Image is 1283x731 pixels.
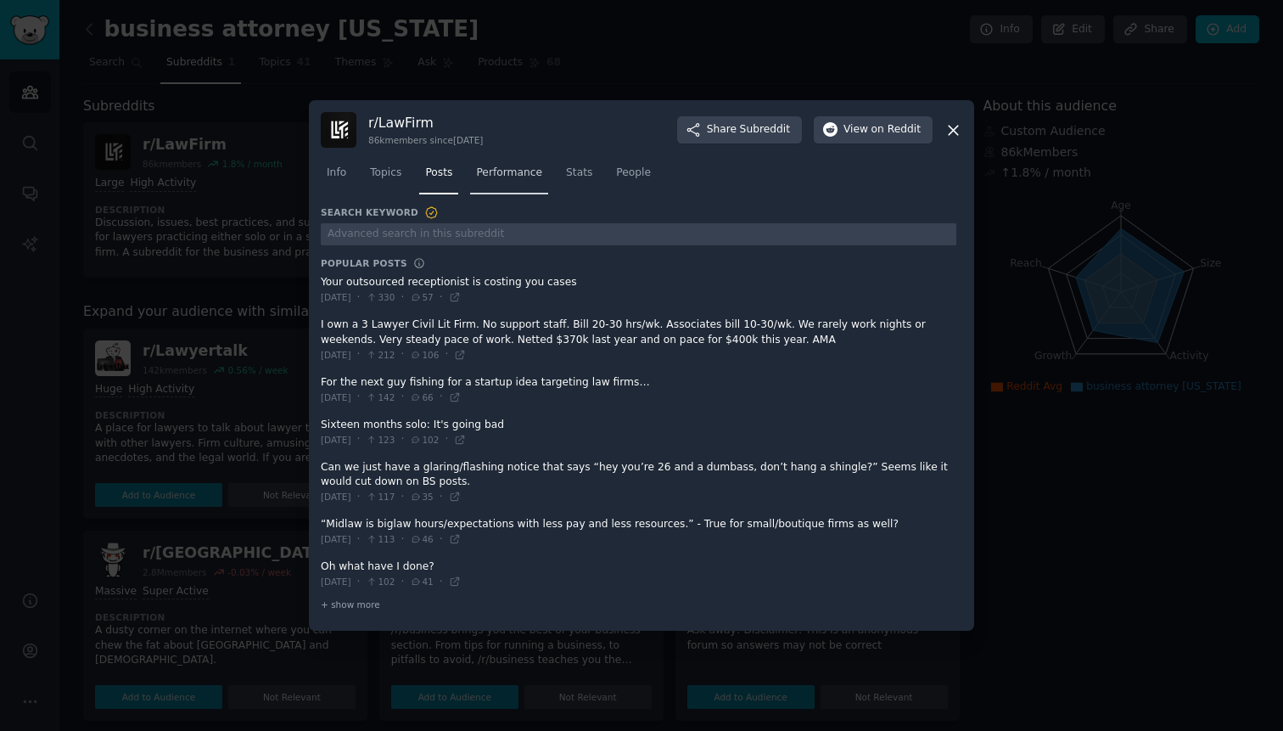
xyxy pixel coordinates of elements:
[401,432,404,447] span: ·
[366,533,395,545] span: 113
[440,490,443,505] span: ·
[401,290,404,306] span: ·
[410,533,433,545] span: 46
[401,532,404,548] span: ·
[445,347,448,363] span: ·
[368,114,483,132] h3: r/ LawFirm
[321,257,407,269] h3: Popular Posts
[368,134,483,146] div: 86k members since [DATE]
[401,575,404,590] span: ·
[366,349,395,361] span: 212
[610,160,657,194] a: People
[440,532,443,548] span: ·
[366,434,395,446] span: 123
[401,347,404,363] span: ·
[321,533,351,545] span: [DATE]
[321,349,351,361] span: [DATE]
[677,116,802,143] button: ShareSubreddit
[410,349,439,361] span: 106
[357,575,361,590] span: ·
[357,532,361,548] span: ·
[814,116,933,143] button: Viewon Reddit
[871,122,921,138] span: on Reddit
[321,291,351,303] span: [DATE]
[321,491,351,503] span: [DATE]
[370,166,401,181] span: Topics
[327,166,346,181] span: Info
[401,490,404,505] span: ·
[843,122,921,138] span: View
[357,432,361,447] span: ·
[357,390,361,405] span: ·
[440,575,443,590] span: ·
[445,432,448,447] span: ·
[321,576,351,588] span: [DATE]
[707,122,790,138] span: Share
[410,291,433,303] span: 57
[321,205,440,221] h3: Search Keyword
[425,166,452,181] span: Posts
[321,434,351,446] span: [DATE]
[470,160,548,194] a: Performance
[616,166,651,181] span: People
[410,434,439,446] span: 102
[321,223,956,246] input: Advanced search in this subreddit
[321,391,351,403] span: [DATE]
[366,576,395,588] span: 102
[440,390,443,405] span: ·
[366,391,395,403] span: 142
[357,490,361,505] span: ·
[321,112,356,148] img: LawFirm
[560,160,598,194] a: Stats
[410,391,433,403] span: 66
[476,166,542,181] span: Performance
[321,160,352,194] a: Info
[321,599,380,610] span: + show more
[364,160,407,194] a: Topics
[366,491,395,503] span: 117
[410,491,433,503] span: 35
[740,122,790,138] span: Subreddit
[401,390,404,405] span: ·
[366,291,395,303] span: 330
[566,166,592,181] span: Stats
[410,576,433,588] span: 41
[357,347,361,363] span: ·
[440,290,443,306] span: ·
[357,290,361,306] span: ·
[419,160,458,194] a: Posts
